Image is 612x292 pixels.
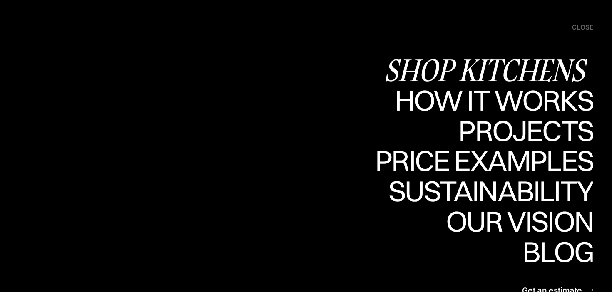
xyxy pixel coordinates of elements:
[375,146,593,175] div: Price examples
[381,205,593,235] div: Sustainability
[375,146,593,176] a: Price examplesPrice examples
[458,116,593,146] a: ProjectsProjects
[393,115,593,144] div: how it works
[381,176,593,205] div: Sustainability
[381,176,593,207] a: SustainabilitySustainability
[458,145,593,174] div: Projects
[393,86,593,115] div: how it works
[393,86,593,116] a: how it workshow it works
[439,207,593,237] a: Our visionOur vision
[564,19,593,36] div: menu
[384,55,593,84] div: Shop Kitchens
[375,175,593,204] div: Price examples
[572,23,593,32] div: close
[517,237,593,267] a: BlogBlog
[517,237,593,266] div: Blog
[384,55,593,86] a: Shop Kitchens
[439,236,593,265] div: Our vision
[439,207,593,236] div: Our vision
[458,116,593,145] div: Projects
